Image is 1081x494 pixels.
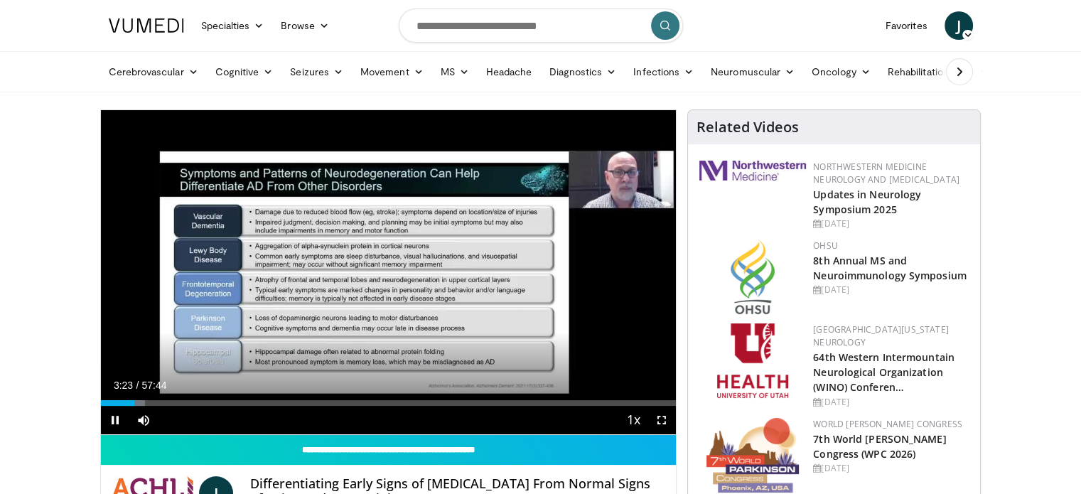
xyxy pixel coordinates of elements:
[114,380,133,391] span: 3:23
[207,58,282,86] a: Cognitive
[813,284,969,296] div: [DATE]
[702,58,803,86] a: Neuromuscular
[101,406,129,434] button: Pause
[813,240,838,252] a: OHSU
[281,58,352,86] a: Seizures
[109,18,184,33] img: VuMedi Logo
[717,323,788,398] img: f6362829-b0a3-407d-a044-59546adfd345.png.150x105_q85_autocrop_double_scale_upscale_version-0.2.png
[272,11,338,40] a: Browse
[879,58,957,86] a: Rehabilitation
[136,380,139,391] span: /
[141,380,166,391] span: 57:44
[399,9,683,43] input: Search topics, interventions
[813,323,949,348] a: [GEOGRAPHIC_DATA][US_STATE] Neurology
[432,58,478,86] a: MS
[619,406,647,434] button: Playback Rate
[101,110,677,435] video-js: Video Player
[803,58,879,86] a: Oncology
[813,396,969,409] div: [DATE]
[697,119,799,136] h4: Related Videos
[129,406,158,434] button: Mute
[731,240,775,314] img: da959c7f-65a6-4fcf-a939-c8c702e0a770.png.150x105_q85_autocrop_double_scale_upscale_version-0.2.png
[352,58,432,86] a: Movement
[100,58,207,86] a: Cerebrovascular
[625,58,702,86] a: Infections
[699,161,806,181] img: 2a462fb6-9365-492a-ac79-3166a6f924d8.png.150x105_q85_autocrop_double_scale_upscale_version-0.2.jpg
[540,58,625,86] a: Diagnostics
[101,400,677,406] div: Progress Bar
[193,11,273,40] a: Specialties
[478,58,541,86] a: Headache
[945,11,973,40] a: J
[706,418,799,493] img: 16fe1da8-a9a0-4f15-bd45-1dd1acf19c34.png.150x105_q85_autocrop_double_scale_upscale_version-0.2.png
[813,418,962,430] a: World [PERSON_NAME] Congress
[813,218,969,230] div: [DATE]
[813,161,959,186] a: Northwestern Medicine Neurology and [MEDICAL_DATA]
[813,254,967,282] a: 8th Annual MS and Neuroimmunology Symposium
[813,350,954,394] a: 64th Western Intermountain Neurological Organization (WINO) Conferen…
[813,188,921,216] a: Updates in Neurology Symposium 2025
[647,406,676,434] button: Fullscreen
[813,432,946,461] a: 7th World [PERSON_NAME] Congress (WPC 2026)
[877,11,936,40] a: Favorites
[813,462,969,475] div: [DATE]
